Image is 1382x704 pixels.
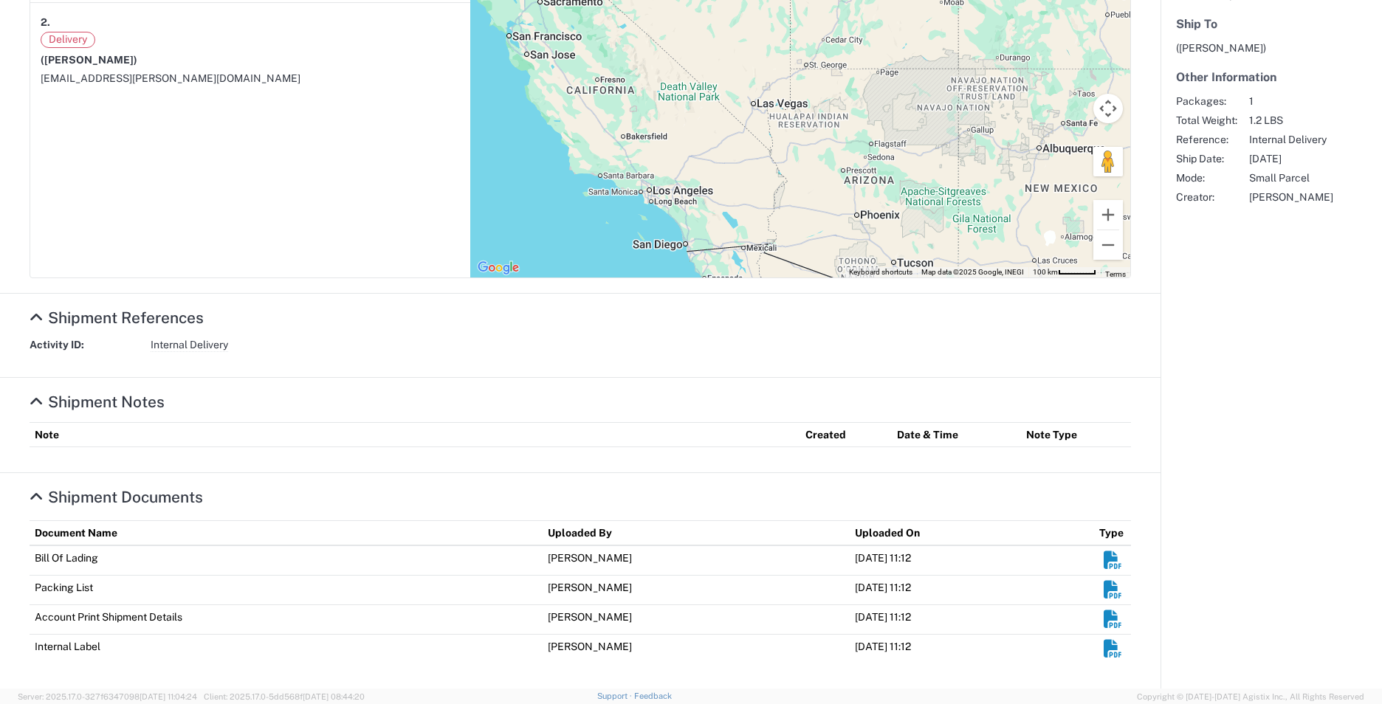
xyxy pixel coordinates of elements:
td: [DATE] 11:12 [850,605,1094,635]
th: Uploaded By [543,521,850,546]
a: Hide Details [30,488,203,506]
button: Map Scale: 100 km per 48 pixels [1028,267,1101,277]
span: 100 km [1033,268,1058,276]
span: [DATE] 11:04:24 [140,692,197,701]
button: Drag Pegman onto the map to open Street View [1093,147,1123,176]
button: Map camera controls [1093,94,1123,123]
span: 1 [1249,94,1333,108]
td: [PERSON_NAME] [543,635,850,664]
img: Google [474,258,523,277]
button: Keyboard shortcuts [849,267,912,277]
a: Terms [1105,270,1126,278]
td: [DATE] 11:12 [850,576,1094,605]
span: Copyright © [DATE]-[DATE] Agistix Inc., All Rights Reserved [1137,690,1364,703]
span: ([PERSON_NAME]) [41,54,137,66]
span: Reference: [1176,133,1237,146]
th: Type [1094,521,1131,546]
span: [PERSON_NAME] [1249,190,1333,204]
span: Packages: [1176,94,1237,108]
span: ([PERSON_NAME]) [1176,42,1266,54]
span: Ship Date: [1176,152,1237,165]
span: 1.2 LBS [1249,114,1333,127]
td: [PERSON_NAME] [543,545,850,576]
span: [DATE] 08:44:20 [303,692,365,701]
th: Created [800,423,892,447]
td: [DATE] 11:12 [850,545,1094,576]
th: Uploaded On [850,521,1094,546]
strong: Activity ID: [30,338,140,352]
th: Note [30,423,800,447]
td: [DATE] 11:12 [850,635,1094,664]
a: Hide Details [30,393,165,411]
span: Creator: [1176,190,1237,204]
td: Packing List [30,576,543,605]
span: Client: 2025.17.0-5dd568f [204,692,365,701]
a: Open this area in Google Maps (opens a new window) [474,258,523,277]
em: Download [1104,640,1122,658]
td: [PERSON_NAME] [543,576,850,605]
div: [EMAIL_ADDRESS][PERSON_NAME][DOMAIN_NAME] [41,72,460,85]
span: Internal Delivery [1249,133,1333,146]
em: Download [1104,581,1122,599]
table: Shipment Notes [30,422,1131,447]
span: Mode: [1176,171,1237,184]
span: Total Weight: [1176,114,1237,127]
button: Zoom out [1093,230,1123,260]
span: Small Parcel [1249,171,1333,184]
th: Document Name [30,521,543,546]
a: Support [597,691,634,700]
a: Hide Details [30,308,204,327]
td: Account Print Shipment Details [30,605,543,635]
button: Zoom in [1093,200,1123,230]
td: Bill Of Lading [30,545,543,576]
table: Shipment Documents [30,520,1131,663]
th: Date & Time [892,423,1020,447]
em: Download [1104,610,1122,629]
em: Download [1104,551,1122,570]
td: [PERSON_NAME] [543,605,850,635]
h5: Ship To [1176,17,1366,31]
span: Delivery [41,32,95,48]
h5: Other Information [1176,70,1366,84]
td: Internal Label [30,635,543,664]
span: Server: 2025.17.0-327f6347098 [18,692,197,701]
th: Note Type [1021,423,1131,447]
span: Map data ©2025 Google, INEGI [921,268,1024,276]
a: Feedback [634,691,672,700]
span: Internal Delivery [151,338,228,352]
span: [DATE] [1249,152,1333,165]
strong: 2. [41,13,50,32]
